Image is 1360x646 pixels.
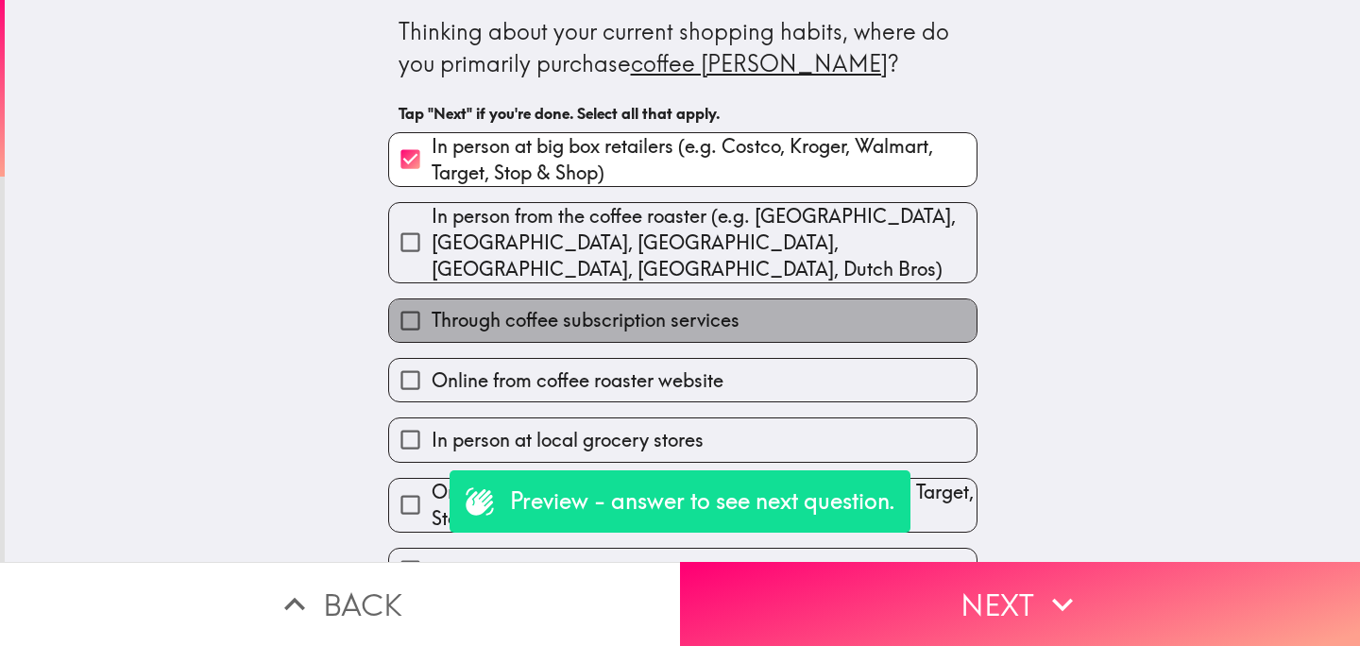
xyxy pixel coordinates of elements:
span: Through coffee subscription services [432,307,739,333]
span: Online from coffee roaster website [432,367,723,394]
button: Online from coffee roaster website [389,359,977,401]
span: In person at local grocery stores [432,427,704,453]
span: In person from the coffee roaster (e.g. [GEOGRAPHIC_DATA], [GEOGRAPHIC_DATA], [GEOGRAPHIC_DATA], ... [432,203,977,282]
span: Online at big box retailers (e.g. Costco, Kroger, Walmart, Target, Stop & Shop) [432,479,977,532]
button: Other [389,549,977,591]
u: coffee [PERSON_NAME] [631,49,888,77]
p: Preview - answer to see next question. [510,485,895,518]
button: Next [680,562,1360,646]
span: In person at big box retailers (e.g. Costco, Kroger, Walmart, Target, Stop & Shop) [432,133,977,186]
button: In person at big box retailers (e.g. Costco, Kroger, Walmart, Target, Stop & Shop) [389,133,977,186]
button: Online at big box retailers (e.g. Costco, Kroger, Walmart, Target, Stop & Shop) [389,479,977,532]
div: Thinking about your current shopping habits, where do you primarily purchase ? [399,16,967,79]
h6: Tap "Next" if you're done. Select all that apply. [399,103,967,124]
button: In person from the coffee roaster (e.g. [GEOGRAPHIC_DATA], [GEOGRAPHIC_DATA], [GEOGRAPHIC_DATA], ... [389,203,977,282]
span: Other [432,557,481,584]
button: Through coffee subscription services [389,299,977,342]
button: In person at local grocery stores [389,418,977,461]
